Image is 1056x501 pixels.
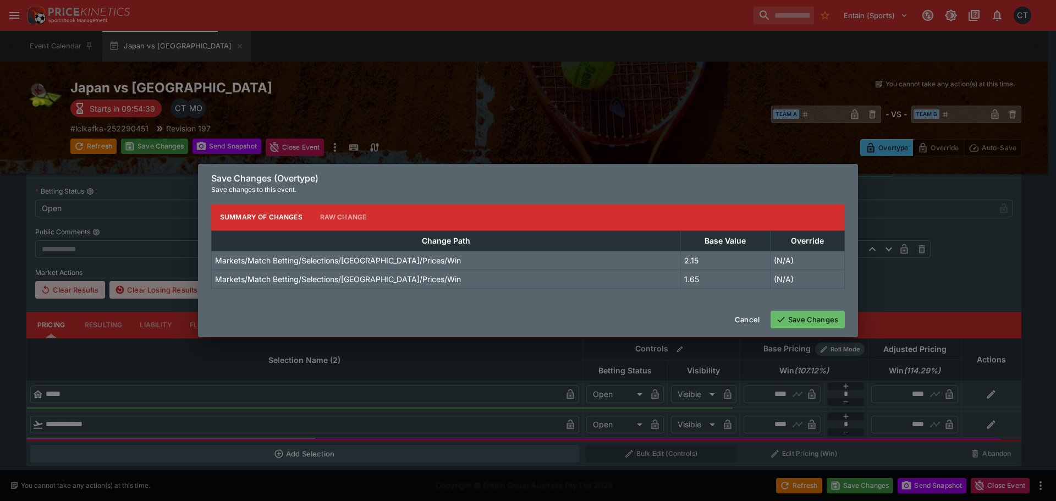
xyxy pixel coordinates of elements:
[770,251,844,269] td: (N/A)
[680,230,770,251] th: Base Value
[211,184,845,195] p: Save changes to this event.
[212,230,681,251] th: Change Path
[770,269,844,288] td: (N/A)
[728,311,766,328] button: Cancel
[680,251,770,269] td: 2.15
[771,311,845,328] button: Save Changes
[680,269,770,288] td: 1.65
[211,173,845,184] h6: Save Changes (Overtype)
[770,230,844,251] th: Override
[311,204,376,230] button: Raw Change
[215,255,461,266] p: Markets/Match Betting/Selections/[GEOGRAPHIC_DATA]/Prices/Win
[215,273,461,285] p: Markets/Match Betting/Selections/[GEOGRAPHIC_DATA]/Prices/Win
[211,204,311,230] button: Summary of Changes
